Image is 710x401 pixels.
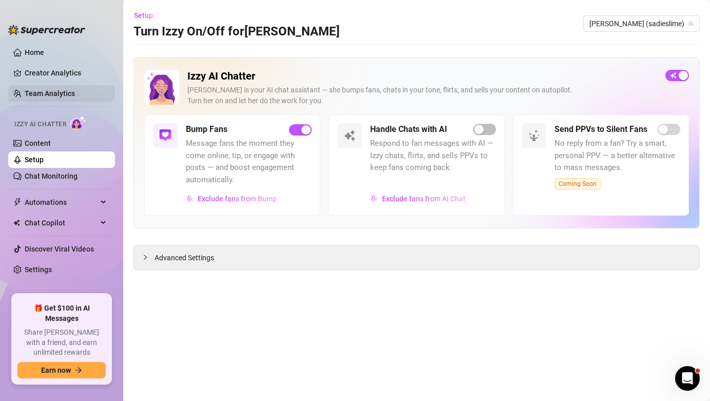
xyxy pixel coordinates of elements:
img: Izzy AI Chatter [144,70,179,105]
h2: Izzy AI Chatter [187,70,657,83]
img: svg%3e [528,129,540,142]
img: AI Chatter [70,116,86,130]
span: 🎁 Get $100 in AI Messages [17,303,106,323]
a: Chat Monitoring [25,172,78,180]
span: Automations [25,194,98,211]
span: Exclude fans from Bump [198,195,277,203]
span: Share [PERSON_NAME] with a friend, and earn unlimited rewards [17,328,106,358]
button: Setup [133,7,161,24]
span: Message fans the moment they come online, tip, or engage with posts — and boost engagement automa... [186,138,312,186]
span: Chat Copilot [25,215,98,231]
h5: Send PPVs to Silent Fans [554,123,647,136]
span: Setup [134,11,153,20]
span: Earn now [41,366,71,374]
a: Settings [25,265,52,274]
span: Advanced Settings [155,252,214,263]
img: svg%3e [343,129,356,142]
a: Home [25,48,44,56]
button: Exclude fans from AI Chat [370,190,466,207]
a: Discover Viral Videos [25,245,94,253]
img: logo-BBDzfeDw.svg [8,25,85,35]
span: Coming Soon [554,178,601,189]
button: Earn nowarrow-right [17,362,106,378]
span: collapsed [142,254,148,260]
span: Respond to fan messages with AI — Izzy chats, flirts, and sells PPVs to keep fans coming back. [370,138,496,174]
span: Izzy AI Chatter [14,120,66,129]
img: svg%3e [159,129,171,142]
h3: Turn Izzy On/Off for [PERSON_NAME] [133,24,340,40]
span: thunderbolt [13,198,22,206]
span: No reply from a fan? Try a smart, personal PPV — a better alternative to mass messages. [554,138,680,174]
a: Creator Analytics [25,65,107,81]
span: arrow-right [75,367,82,374]
img: svg%3e [186,195,194,202]
div: collapsed [142,252,155,263]
span: team [688,21,694,27]
a: Team Analytics [25,89,75,98]
h5: Bump Fans [186,123,227,136]
a: Setup [25,156,44,164]
iframe: Intercom live chat [675,366,700,391]
h5: Handle Chats with AI [370,123,447,136]
img: svg%3e [371,195,378,202]
img: Chat Copilot [13,219,20,226]
button: Exclude fans from Bump [186,190,277,207]
span: Sadie (sadieslime) [589,16,694,31]
a: Content [25,139,51,147]
span: Exclude fans from AI Chat [382,195,466,203]
div: [PERSON_NAME] is your AI chat assistant — she bumps fans, chats in your tone, flirts, and sells y... [187,85,657,106]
